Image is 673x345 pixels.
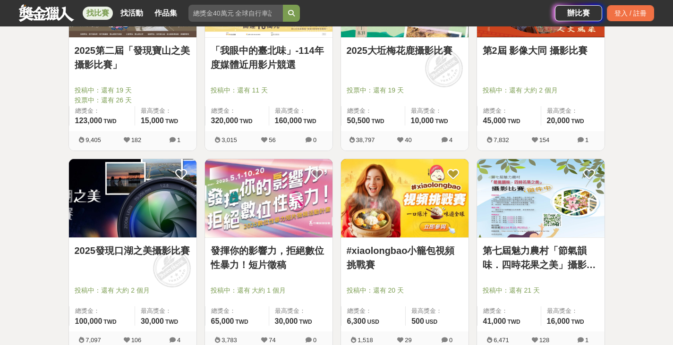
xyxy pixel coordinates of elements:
[483,286,599,295] span: 投稿中：還有 21 天
[131,136,142,143] span: 182
[75,317,102,325] span: 100,000
[269,136,275,143] span: 56
[347,106,399,116] span: 總獎金：
[141,317,164,325] span: 30,000
[211,286,327,295] span: 投稿中：還有 大約 1 個月
[547,117,570,125] span: 20,000
[571,319,584,325] span: TWD
[405,136,411,143] span: 40
[539,337,550,344] span: 128
[299,319,312,325] span: TWD
[483,244,599,272] a: 第七屆魅力農村「節氣韻味．四時花果之美」攝影比賽
[347,317,366,325] span: 6,300
[141,306,191,316] span: 最高獎金：
[539,136,550,143] span: 154
[483,85,599,95] span: 投稿中：還有 大約 2 個月
[75,85,191,95] span: 投稿中：還有 19 天
[75,95,191,105] span: 投票中：還有 26 天
[151,7,181,20] a: 作品集
[507,118,520,125] span: TWD
[411,317,424,325] span: 500
[211,244,327,272] a: 發揮你的影響力，拒絕數位性暴力！短片徵稿
[75,43,191,72] a: 2025第二屆「發現寶山之美攝影比賽」
[426,319,437,325] span: USD
[483,117,506,125] span: 45,000
[449,136,452,143] span: 4
[367,319,379,325] span: USD
[405,337,411,344] span: 29
[205,159,332,238] img: Cover Image
[269,337,275,344] span: 74
[347,244,463,272] a: #xiaolongbao小籠包視頻挑戰賽
[585,136,588,143] span: 1
[571,118,584,125] span: TWD
[483,43,599,58] a: 第2屆 影像大同 攝影比賽
[177,337,180,344] span: 4
[275,106,327,116] span: 最高獎金：
[188,5,283,22] input: 總獎金40萬元 全球自行車設計比賽
[313,136,316,143] span: 0
[477,159,605,238] img: Cover Image
[75,286,191,295] span: 投稿中：還有 大約 2 個月
[275,306,327,316] span: 最高獎金：
[235,319,248,325] span: TWD
[75,106,129,116] span: 總獎金：
[141,106,191,116] span: 最高獎金：
[75,306,129,316] span: 總獎金：
[358,337,373,344] span: 1,518
[507,319,520,325] span: TWD
[607,5,654,21] div: 登入 / 註冊
[117,7,147,20] a: 找活動
[547,317,570,325] span: 16,000
[449,337,452,344] span: 0
[371,118,384,125] span: TWD
[75,244,191,258] a: 2025發現口湖之美攝影比賽
[555,5,602,21] a: 辦比賽
[211,106,263,116] span: 總獎金：
[483,106,535,116] span: 總獎金：
[239,118,252,125] span: TWD
[494,337,509,344] span: 6,471
[494,136,509,143] span: 7,832
[221,337,237,344] span: 3,783
[211,117,239,125] span: 320,000
[547,106,599,116] span: 最高獎金：
[435,118,448,125] span: TWD
[75,117,102,125] span: 123,000
[103,319,116,325] span: TWD
[347,306,400,316] span: 總獎金：
[585,337,588,344] span: 1
[483,306,535,316] span: 總獎金：
[211,43,327,72] a: 「我眼中的臺北味」-114年度媒體近用影片競選
[356,136,375,143] span: 38,797
[211,306,263,316] span: 總獎金：
[131,337,142,344] span: 106
[411,117,434,125] span: 10,000
[211,85,327,95] span: 投稿中：還有 11 天
[85,337,101,344] span: 7,097
[85,136,101,143] span: 9,405
[341,159,469,238] img: Cover Image
[275,317,298,325] span: 30,000
[211,317,234,325] span: 65,000
[275,117,302,125] span: 160,000
[411,306,462,316] span: 最高獎金：
[83,7,113,20] a: 找比賽
[347,117,370,125] span: 50,500
[165,118,178,125] span: TWD
[483,317,506,325] span: 41,000
[347,286,463,295] span: 投稿中：還有 20 天
[547,306,599,316] span: 最高獎金：
[347,43,463,58] a: 2025大坵梅花鹿攝影比賽
[347,85,463,95] span: 投票中：還有 19 天
[165,319,178,325] span: TWD
[221,136,237,143] span: 3,015
[303,118,316,125] span: TWD
[69,159,196,238] img: Cover Image
[141,117,164,125] span: 15,000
